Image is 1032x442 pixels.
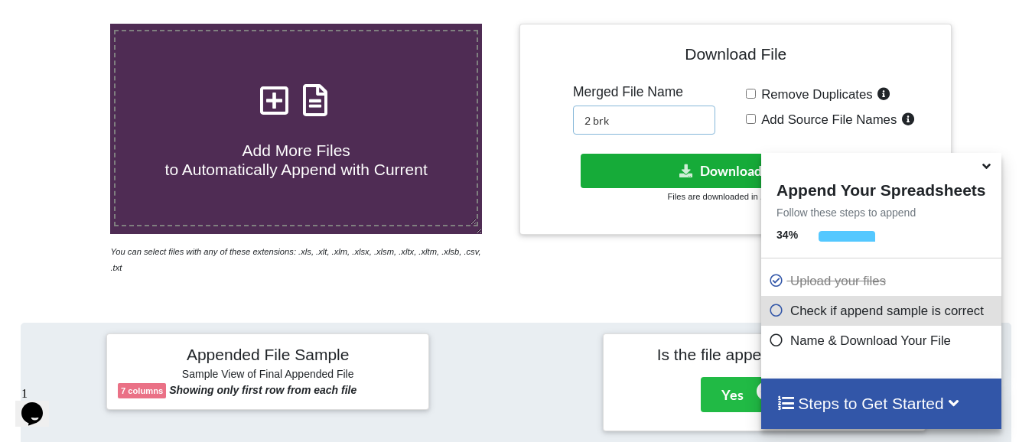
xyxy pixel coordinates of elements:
[581,154,887,188] button: Download File
[118,368,418,383] h6: Sample View of Final Appended File
[776,394,985,413] h4: Steps to Get Started
[756,87,873,102] span: Remove Duplicates
[531,35,940,79] h4: Download File
[169,384,356,396] b: Showing only first row from each file
[761,177,1001,200] h4: Append Your Spreadsheets
[769,331,997,350] p: Name & Download Your File
[668,192,804,201] small: Files are downloaded in .xlsx format
[769,271,997,291] p: Upload your files
[701,377,764,412] button: Yes
[761,205,1001,220] p: Follow these steps to append
[121,386,163,395] b: 7 columns
[118,345,418,366] h4: Appended File Sample
[573,106,715,135] input: Enter File Name
[573,84,715,100] h5: Merged File Name
[756,112,897,127] span: Add Source File Names
[776,229,798,241] b: 34 %
[165,141,428,178] span: Add More Files to Automatically Append with Current
[15,381,64,427] iframe: chat widget
[110,247,480,272] i: You can select files with any of these extensions: .xls, .xlt, .xlm, .xlsx, .xlsm, .xltx, .xltm, ...
[614,345,914,364] h4: Is the file appended correctly?
[769,301,997,320] p: Check if append sample is correct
